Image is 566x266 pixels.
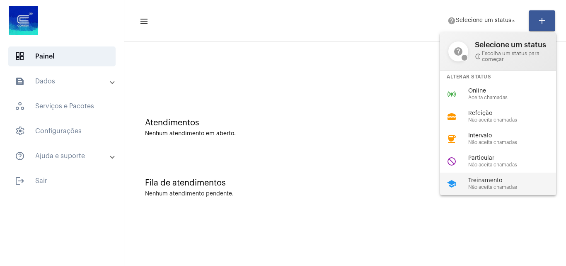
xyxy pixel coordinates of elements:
[447,156,457,166] mat-icon: do_not_disturb
[468,162,563,168] span: Não aceita chamadas
[447,112,457,122] mat-icon: lunch_dining
[447,134,457,144] mat-icon: coffee
[440,71,556,83] div: Alterar Status
[447,179,457,189] mat-icon: school
[468,185,563,190] span: Não aceita chamadas
[468,133,563,139] span: Intervalo
[468,110,563,117] span: Refeição
[468,117,563,123] span: Não aceita chamadas
[475,53,480,60] mat-icon: info_outline
[468,140,563,145] span: Não aceita chamadas
[475,51,548,62] span: Escolha um status para começar
[468,95,563,100] span: Aceita chamadas
[448,41,468,61] mat-icon: help
[468,88,563,94] span: Online
[468,178,563,184] span: Treinamento
[475,41,548,49] span: Selecione um status
[468,155,563,161] span: Particular
[447,89,457,99] mat-icon: online_prediction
